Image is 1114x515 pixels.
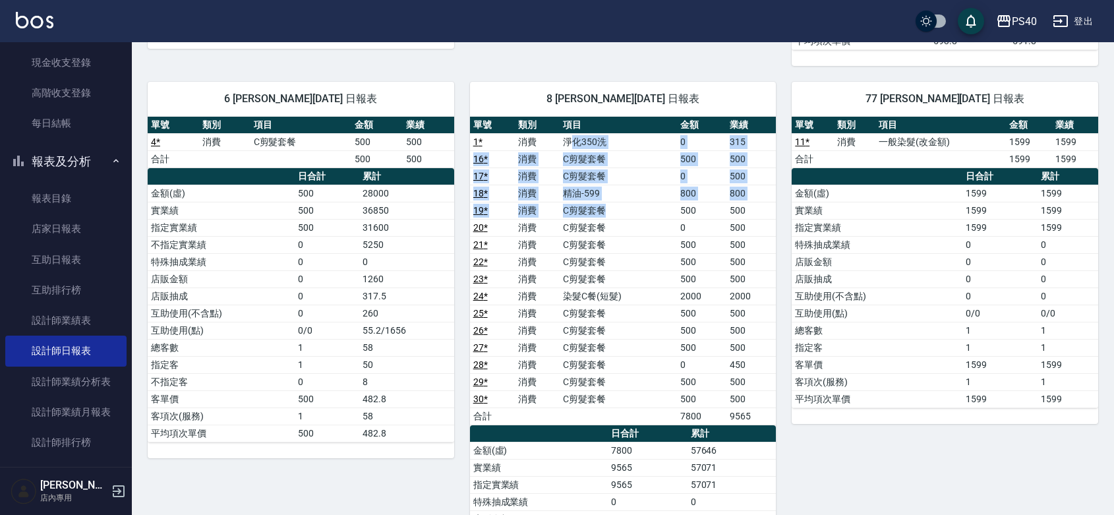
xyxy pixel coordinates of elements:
[560,150,677,167] td: C剪髮套餐
[295,185,359,202] td: 500
[962,305,1038,322] td: 0/0
[1052,117,1098,134] th: 業績
[688,442,777,459] td: 57646
[792,185,962,202] td: 金額(虛)
[1038,270,1098,288] td: 0
[148,288,295,305] td: 店販抽成
[5,144,127,179] button: 報表及分析
[515,288,560,305] td: 消費
[560,202,677,219] td: C剪髮套餐
[792,322,962,339] td: 總客數
[1038,219,1098,236] td: 1599
[962,253,1038,270] td: 0
[1052,133,1098,150] td: 1599
[608,442,687,459] td: 7800
[962,168,1038,185] th: 日合計
[295,373,359,390] td: 0
[560,373,677,390] td: C剪髮套餐
[608,425,687,442] th: 日合計
[148,117,454,168] table: a dense table
[792,117,1098,168] table: a dense table
[875,117,1005,134] th: 項目
[677,167,726,185] td: 0
[807,92,1082,106] span: 77 [PERSON_NAME][DATE] 日報表
[5,245,127,275] a: 互助日報表
[962,356,1038,373] td: 1599
[792,202,962,219] td: 實業績
[688,493,777,510] td: 0
[199,133,250,150] td: 消費
[148,425,295,442] td: 平均項次單價
[726,202,776,219] td: 500
[792,288,962,305] td: 互助使用(不含點)
[40,479,107,492] h5: [PERSON_NAME]
[5,275,127,305] a: 互助排行榜
[5,305,127,336] a: 設計師業績表
[1038,168,1098,185] th: 累計
[359,373,454,390] td: 8
[677,339,726,356] td: 500
[792,253,962,270] td: 店販金額
[5,458,127,488] a: 服務扣項明細表
[359,202,454,219] td: 36850
[295,219,359,236] td: 500
[1038,373,1098,390] td: 1
[515,373,560,390] td: 消費
[677,236,726,253] td: 500
[560,322,677,339] td: C剪髮套餐
[677,133,726,150] td: 0
[163,92,438,106] span: 6 [PERSON_NAME][DATE] 日報表
[1006,133,1052,150] td: 1599
[1038,356,1098,373] td: 1599
[560,253,677,270] td: C剪髮套餐
[11,478,37,504] img: Person
[16,12,53,28] img: Logo
[1052,150,1098,167] td: 1599
[359,185,454,202] td: 28000
[295,322,359,339] td: 0/0
[1038,339,1098,356] td: 1
[359,270,454,288] td: 1260
[295,270,359,288] td: 0
[677,270,726,288] td: 500
[792,168,1098,408] table: a dense table
[792,305,962,322] td: 互助使用(點)
[608,476,687,493] td: 9565
[726,133,776,150] td: 315
[359,168,454,185] th: 累計
[148,408,295,425] td: 客項次(服務)
[359,305,454,322] td: 260
[726,185,776,202] td: 800
[148,202,295,219] td: 實業績
[250,117,351,134] th: 項目
[295,408,359,425] td: 1
[677,305,726,322] td: 500
[515,202,560,219] td: 消費
[560,236,677,253] td: C剪髮套餐
[677,390,726,408] td: 500
[295,305,359,322] td: 0
[359,219,454,236] td: 31600
[1038,202,1098,219] td: 1599
[148,117,199,134] th: 單號
[726,236,776,253] td: 500
[962,185,1038,202] td: 1599
[148,253,295,270] td: 特殊抽成業績
[1038,185,1098,202] td: 1599
[295,288,359,305] td: 0
[403,150,454,167] td: 500
[148,373,295,390] td: 不指定客
[295,236,359,253] td: 0
[470,459,608,476] td: 實業績
[560,288,677,305] td: 染髮C餐(短髮)
[1038,390,1098,408] td: 1599
[295,168,359,185] th: 日合計
[359,253,454,270] td: 0
[962,236,1038,253] td: 0
[515,219,560,236] td: 消費
[962,219,1038,236] td: 1599
[726,305,776,322] td: 500
[560,167,677,185] td: C剪髮套餐
[560,339,677,356] td: C剪髮套餐
[875,133,1005,150] td: 一般染髮(改金額)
